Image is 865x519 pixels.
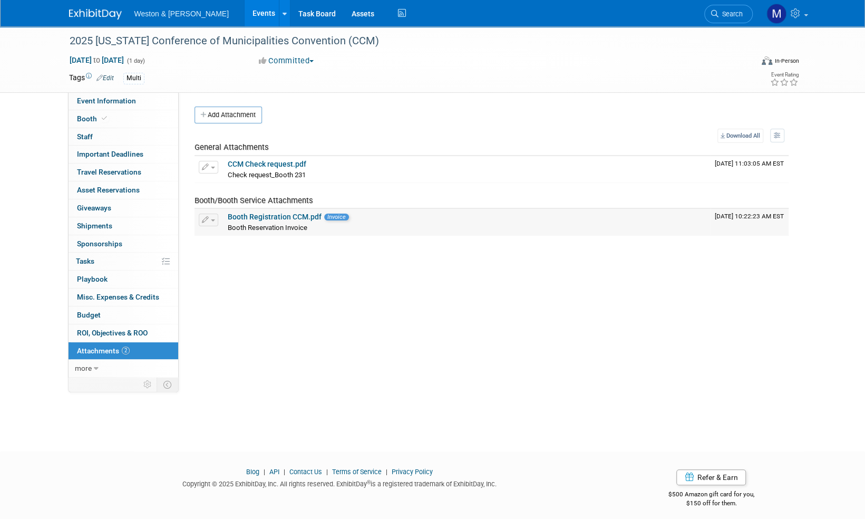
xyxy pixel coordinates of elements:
[766,4,786,24] img: Mary Ann Trujillo
[718,10,743,18] span: Search
[676,469,746,485] a: Refer & Earn
[66,32,737,51] div: 2025 [US_STATE] Conference of Municipalities Convention (CCM)
[392,468,433,476] a: Privacy Policy
[69,110,178,128] a: Booth
[77,168,141,176] span: Travel Reservations
[715,213,784,220] span: Upload Timestamp
[383,468,390,476] span: |
[69,92,178,110] a: Event Information
[77,186,140,194] span: Asset Reservations
[715,160,784,167] span: Upload Timestamp
[69,72,114,84] td: Tags
[691,55,799,71] div: Event Format
[255,55,318,66] button: Committed
[77,293,159,301] span: Misc. Expenses & Credits
[69,128,178,146] a: Staff
[774,57,799,65] div: In-Person
[69,342,178,360] a: Attachments2
[195,142,269,152] span: General Attachments
[626,483,796,507] div: $500 Amazon gift card for you,
[69,199,178,217] a: Giveaways
[261,468,268,476] span: |
[711,156,789,182] td: Upload Timestamp
[281,468,288,476] span: |
[77,239,122,248] span: Sponsorships
[69,181,178,199] a: Asset Reservations
[324,214,349,220] span: Invoice
[228,160,306,168] a: CCM Check request.pdf
[195,196,313,205] span: Booth/Booth Service Attachments
[69,55,124,65] span: [DATE] [DATE]
[122,347,130,354] span: 2
[69,9,122,20] img: ExhibitDay
[96,74,114,82] a: Edit
[717,129,763,143] a: Download All
[126,57,145,64] span: (1 day)
[77,97,136,105] span: Event Information
[195,107,262,123] button: Add Attachment
[704,5,753,23] a: Search
[139,378,157,391] td: Personalize Event Tab Strip
[69,253,178,270] a: Tasks
[69,164,178,181] a: Travel Reservations
[246,468,259,476] a: Blog
[77,275,108,283] span: Playbook
[289,468,322,476] a: Contact Us
[69,324,178,342] a: ROI, Objectives & ROO
[69,146,178,163] a: Important Deadlines
[69,271,178,288] a: Playbook
[762,56,772,65] img: Format-Inperson.png
[69,289,178,306] a: Misc. Expenses & Credits
[69,477,611,489] div: Copyright © 2025 ExhibitDay, Inc. All rights reserved. ExhibitDay is a registered trademark of Ex...
[77,347,130,355] span: Attachments
[332,468,382,476] a: Terms of Service
[711,209,789,235] td: Upload Timestamp
[77,222,112,230] span: Shipments
[77,132,93,141] span: Staff
[77,150,143,158] span: Important Deadlines
[77,114,109,123] span: Booth
[69,235,178,253] a: Sponsorships
[69,306,178,324] a: Budget
[626,499,796,508] div: $150 off for them.
[228,171,306,179] span: Check request_Booth 231
[77,311,101,319] span: Budget
[77,204,111,212] span: Giveaways
[324,468,331,476] span: |
[228,213,322,221] a: Booth Registration CCM.pdf
[76,257,94,265] span: Tasks
[75,364,92,372] span: more
[77,329,148,337] span: ROI, Objectives & ROO
[367,479,371,485] sup: ®
[134,9,229,18] span: Weston & [PERSON_NAME]
[228,224,307,232] span: Booth Reservation Invoice
[102,116,107,121] i: Booth reservation complete
[770,72,798,78] div: Event Rating
[123,73,144,84] div: Multi
[69,217,178,235] a: Shipments
[92,56,102,64] span: to
[69,360,178,377] a: more
[269,468,279,476] a: API
[157,378,178,391] td: Toggle Event Tabs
